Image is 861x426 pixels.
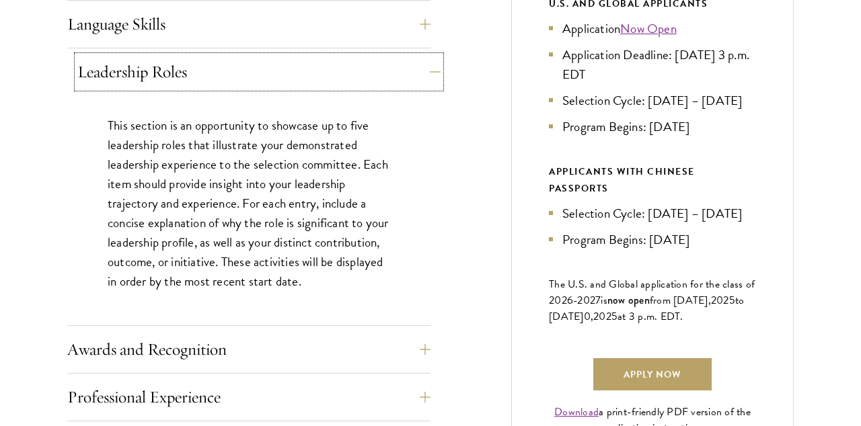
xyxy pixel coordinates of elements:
button: Professional Experience [67,381,430,413]
span: 5 [729,292,735,308]
span: 5 [611,308,617,325]
li: Program Begins: [DATE] [549,117,756,136]
span: 202 [593,308,611,325]
button: Awards and Recognition [67,333,430,366]
span: The U.S. and Global application for the class of 202 [549,276,755,308]
li: Selection Cycle: [DATE] – [DATE] [549,91,756,110]
span: , [591,308,593,325]
a: Now Open [620,19,677,38]
span: from [DATE], [650,292,711,308]
button: Leadership Roles [77,56,441,88]
span: 6 [567,292,573,308]
li: Program Begins: [DATE] [549,230,756,249]
a: Download [554,404,599,420]
a: Apply Now [593,358,712,390]
span: 202 [711,292,729,308]
span: to [DATE] [549,292,744,325]
li: Application Deadline: [DATE] 3 p.m. EDT [549,45,756,84]
li: Selection Cycle: [DATE] – [DATE] [549,204,756,223]
div: APPLICANTS WITH CHINESE PASSPORTS [549,163,756,197]
span: at 3 p.m. EDT. [617,308,683,325]
p: This section is an opportunity to showcase up to five leadership roles that illustrate your demon... [108,116,390,292]
button: Language Skills [67,8,430,40]
span: 0 [584,308,591,325]
span: is [601,292,607,308]
span: now open [607,292,650,308]
span: -202 [573,292,595,308]
span: 7 [595,292,601,308]
li: Application [549,19,756,38]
